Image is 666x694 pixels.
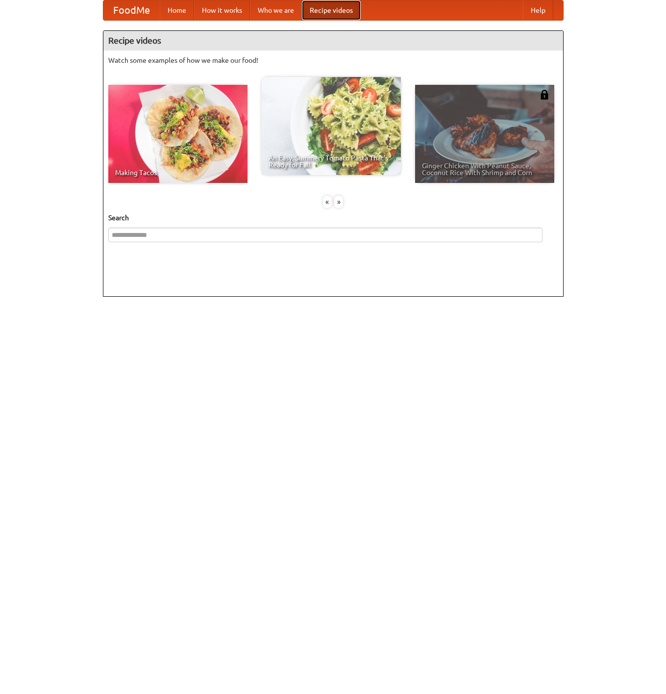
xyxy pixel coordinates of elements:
span: Making Tacos [115,169,241,176]
img: 483408.png [540,90,549,100]
a: An Easy, Summery Tomato Pasta That's Ready for Fall [262,77,401,175]
div: « [323,196,332,208]
a: Help [523,0,553,20]
div: » [334,196,343,208]
h4: Recipe videos [103,31,563,51]
a: How it works [194,0,250,20]
a: Who we are [250,0,302,20]
a: Recipe videos [302,0,361,20]
a: Home [160,0,194,20]
span: An Easy, Summery Tomato Pasta That's Ready for Fall [269,154,394,168]
a: Making Tacos [108,85,247,183]
h5: Search [108,213,558,223]
p: Watch some examples of how we make our food! [108,55,558,65]
a: FoodMe [103,0,160,20]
